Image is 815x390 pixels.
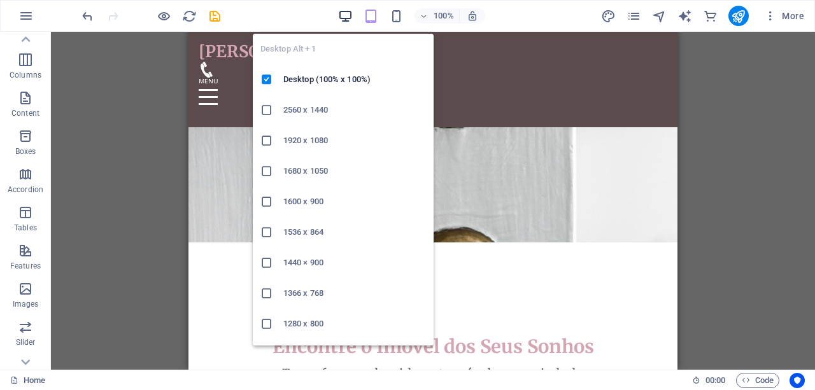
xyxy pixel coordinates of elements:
[764,10,804,22] span: More
[652,8,667,24] button: navigator
[80,9,95,24] i: Undo: Add element (Ctrl+Z)
[283,133,426,148] h6: 1920 x 1080
[80,8,95,24] button: undo
[181,8,197,24] button: reload
[10,373,45,388] a: Click to cancel selection. Double-click to open Pages
[652,9,667,24] i: Navigator
[283,164,426,179] h6: 1680 x 1050
[8,185,43,195] p: Accordion
[283,255,426,270] h6: 1440 × 900
[627,9,641,24] i: Pages (Ctrl+Alt+S)
[714,375,716,385] span: :
[415,8,460,24] button: 100%
[283,72,426,87] h6: Desktop (100% x 100%)
[283,102,426,118] h6: 2560 x 1440
[14,223,37,233] p: Tables
[207,8,222,24] button: save
[728,6,749,26] button: publish
[283,225,426,240] h6: 1536 x 864
[10,70,41,80] p: Columns
[283,316,426,331] h6: 1280 x 800
[467,10,478,22] i: On resize automatically adjust zoom level to fit chosen device.
[13,299,39,309] p: Images
[736,373,779,388] button: Code
[742,373,774,388] span: Code
[283,194,426,209] h6: 1600 x 900
[677,8,693,24] button: text_generator
[601,8,616,24] button: design
[703,9,718,24] i: Commerce
[283,286,426,301] h6: 1366 x 768
[15,146,36,157] p: Boxes
[759,6,809,26] button: More
[705,373,725,388] span: 00 00
[677,9,692,24] i: AI Writer
[16,337,36,347] p: Slider
[10,261,41,271] p: Features
[627,8,642,24] button: pages
[601,9,616,24] i: Design (Ctrl+Alt+Y)
[434,8,454,24] h6: 100%
[790,373,805,388] button: Usercentrics
[11,108,39,118] p: Content
[703,8,718,24] button: commerce
[731,9,746,24] i: Publish
[692,373,726,388] h6: Session time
